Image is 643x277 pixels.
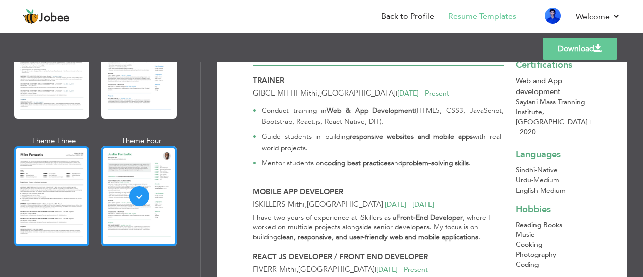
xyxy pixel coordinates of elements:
[516,230,591,240] div: Music
[300,88,317,98] span: Mithi
[327,106,415,115] strong: Web & App Development
[516,175,531,185] span: Urdu
[262,105,504,127] p: Conduct training in (HTML5, CSS3, JavaScript, Bootstrap, React.js, React Native, DIT).
[385,200,434,209] span: [DATE] - [DATE]
[296,264,298,274] span: ,
[262,131,504,153] p: Guide students in building with real-world projects.
[277,264,279,274] span: -
[307,199,383,209] span: [GEOGRAPHIC_DATA]
[545,8,561,24] img: Profile Img
[103,136,179,146] div: Theme Four
[288,199,305,209] span: Mithi
[285,199,288,209] span: -
[376,265,428,274] span: [DATE] - Present
[375,265,376,274] span: |
[396,213,463,222] strong: Front-End Developer
[247,213,510,242] div: I have two years of experience at iSkillers as a , where I worked on multiple projects alongside ...
[448,11,516,22] a: Resume Templates
[516,186,538,195] span: English
[533,175,559,185] span: Medium
[253,88,298,98] span: GIBCE MITHI
[516,117,591,137] span: | 2020
[402,158,469,168] strong: problem-solving skills
[253,75,284,85] span: Trainer
[535,166,537,174] span: -
[298,264,375,274] span: [GEOGRAPHIC_DATA]
[396,88,397,98] span: |
[23,9,70,25] a: Jobee
[531,176,533,184] span: -
[381,11,434,22] a: Back to Profile
[576,11,620,23] a: Welcome
[516,76,562,97] span: Web and App development
[516,240,591,250] div: Cooking
[277,232,478,242] strong: clean, responsive, and user-friendly web and mobile applications
[253,264,277,274] span: Fiverr
[39,13,70,24] span: Jobee
[516,59,572,71] span: Certifications
[516,203,591,216] div: Hobbies
[516,250,591,260] div: Photography
[253,187,343,197] span: Mobile App Developer
[262,158,504,169] p: Mentor students on and .
[383,200,385,209] span: |
[319,88,396,98] span: [GEOGRAPHIC_DATA]
[516,220,591,230] div: Reading Books
[324,158,391,168] strong: coding best practices
[516,165,535,175] span: Sindhi
[350,132,473,141] strong: responsive websites and mobile apps
[538,187,540,195] span: -
[537,165,558,175] span: Native
[540,186,566,195] span: Medium
[253,252,428,262] span: React JS Developer / Front End Developer
[516,148,591,161] div: Languages
[543,38,617,60] a: Download
[397,88,449,98] span: [DATE] - Present
[279,264,296,274] span: Mithi
[23,9,39,25] img: jobee.io
[305,199,307,209] span: ,
[317,88,319,98] span: ,
[298,88,300,98] span: -
[516,97,588,127] span: Saylani Mass Tranning Institute, [GEOGRAPHIC_DATA]
[253,199,285,209] span: iSkillers
[16,136,91,146] div: Theme Three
